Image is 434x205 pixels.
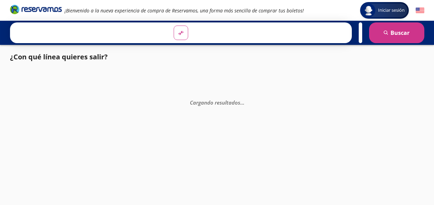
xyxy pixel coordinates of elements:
[416,6,424,15] button: English
[369,22,424,43] button: Buscar
[243,99,244,106] span: .
[10,52,108,62] p: ¿Con qué línea quieres salir?
[65,7,304,14] em: ¡Bienvenido a la nueva experiencia de compra de Reservamos, una forma más sencilla de comprar tus...
[10,4,62,14] i: Brand Logo
[375,7,407,14] span: Iniciar sesión
[240,99,242,106] span: .
[190,99,244,106] em: Cargando resultados
[242,99,243,106] span: .
[10,4,62,17] a: Brand Logo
